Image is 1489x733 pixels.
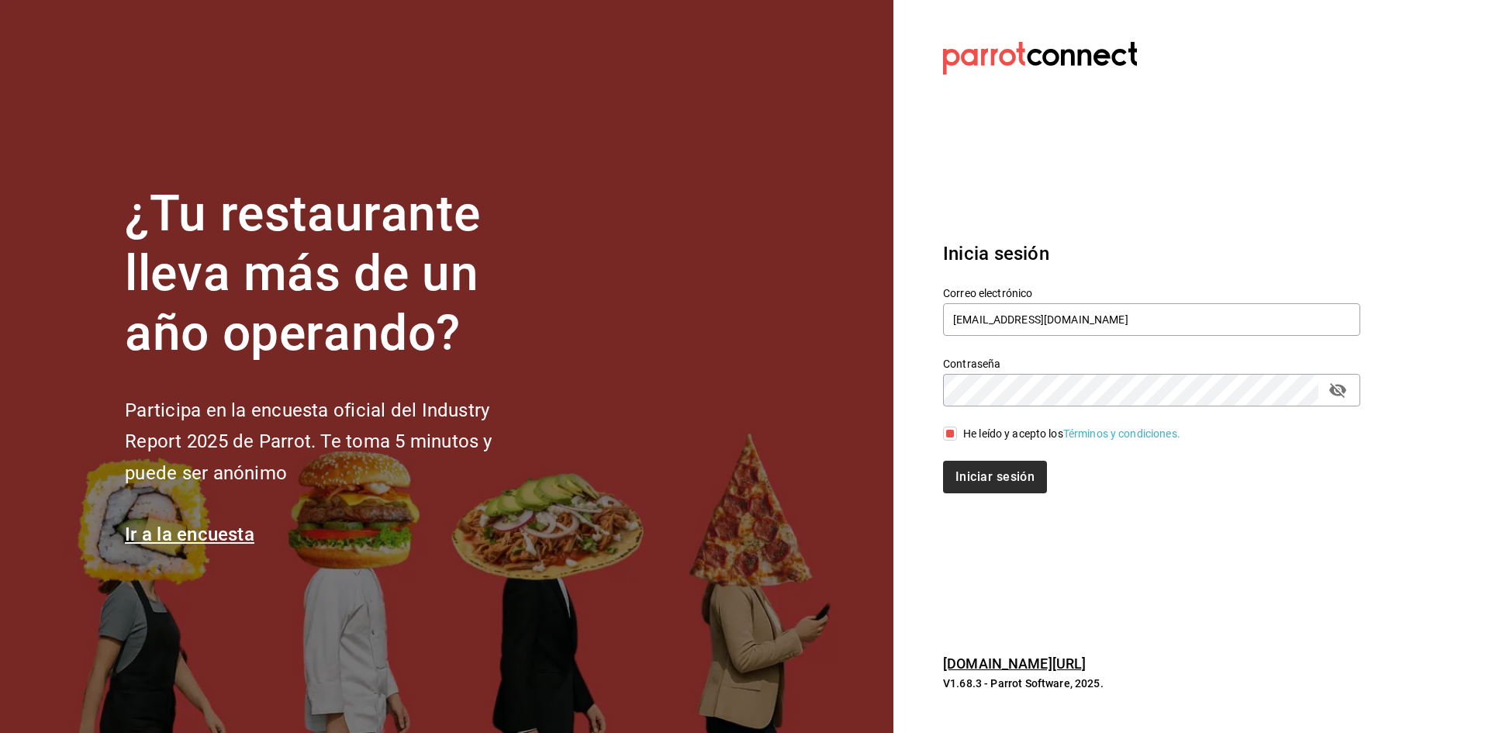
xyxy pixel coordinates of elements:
a: [DOMAIN_NAME][URL] [943,655,1086,672]
input: Ingresa tu correo electrónico [943,303,1360,336]
a: Términos y condiciones. [1063,427,1180,440]
h2: Participa en la encuesta oficial del Industry Report 2025 de Parrot. Te toma 5 minutos y puede se... [125,395,544,489]
label: Contraseña [943,358,1360,369]
a: Ir a la encuesta [125,524,254,545]
h1: ¿Tu restaurante lleva más de un año operando? [125,185,544,363]
label: Correo electrónico [943,288,1360,299]
p: V1.68.3 - Parrot Software, 2025. [943,676,1360,691]
button: Iniciar sesión [943,461,1047,493]
button: passwordField [1325,377,1351,403]
div: He leído y acepto los [963,426,1180,442]
h3: Inicia sesión [943,240,1360,268]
